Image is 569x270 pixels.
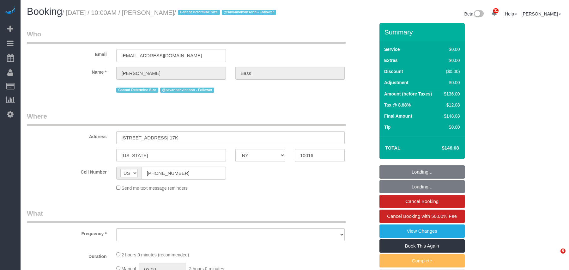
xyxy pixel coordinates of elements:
[384,68,403,75] label: Discount
[27,6,62,17] span: Booking
[384,57,398,64] label: Extras
[384,28,462,36] h3: Summary
[384,124,391,130] label: Tip
[384,91,432,97] label: Amount (before Taxes)
[22,251,112,260] label: Duration
[22,228,112,237] label: Frequency *
[488,6,500,20] a: 31
[178,10,220,15] span: Cannot Determine Size
[441,68,460,75] div: ($0.00)
[473,10,484,18] img: New interface
[384,46,400,52] label: Service
[4,6,16,15] img: Automaid Logo
[222,10,276,15] span: @savannahvinsonn - Follower
[441,124,460,130] div: $0.00
[27,29,346,44] legend: Who
[505,11,517,16] a: Help
[22,131,112,140] label: Address
[116,88,158,93] span: Cannot Determine Size
[22,49,112,58] label: Email
[441,102,460,108] div: $12.08
[548,249,563,264] iframe: Intercom live chat
[379,210,465,223] a: Cancel Booking with 50.00% Fee
[379,224,465,238] a: View Changes
[27,209,346,223] legend: What
[142,167,226,180] input: Cell Number
[379,195,465,208] a: Cancel Booking
[493,8,499,13] span: 31
[384,102,411,108] label: Tax @ 8.88%
[560,249,566,254] span: 5
[441,46,460,52] div: $0.00
[464,11,484,16] a: Beta
[441,91,460,97] div: $136.00
[62,9,278,16] small: / [DATE] / 10:00AM / [PERSON_NAME]
[122,186,188,191] span: Send me text message reminders
[27,112,346,126] legend: Where
[174,9,278,16] span: /
[160,88,215,93] span: @savannahvinsonn - Follower
[116,67,226,80] input: First Name
[116,49,226,62] input: Email
[441,113,460,119] div: $148.08
[384,113,412,119] label: Final Amount
[379,239,465,253] a: Book This Again
[441,79,460,86] div: $0.00
[423,145,459,151] h4: $148.08
[384,79,409,86] label: Adjustment
[295,149,345,162] input: Zip Code
[385,145,401,150] strong: Total
[22,167,112,175] label: Cell Number
[522,11,561,16] a: [PERSON_NAME]
[235,67,345,80] input: Last Name
[441,57,460,64] div: $0.00
[116,149,226,162] input: City
[22,67,112,75] label: Name *
[387,213,457,219] span: Cancel Booking with 50.00% Fee
[122,252,189,257] span: 2 hours 0 minutes (recommended)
